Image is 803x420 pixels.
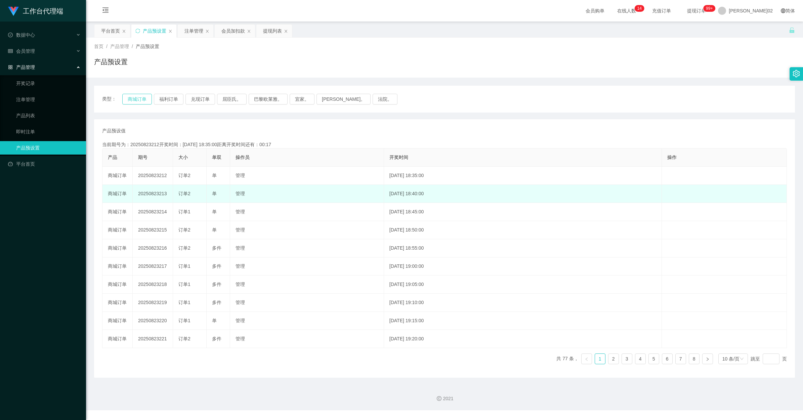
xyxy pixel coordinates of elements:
span: 订单2 [178,191,191,196]
i: 图标： check-circle-o [8,33,13,37]
h1: 产品预设置 [94,57,128,67]
span: 多件 [212,245,221,251]
a: 开奖记录 [16,77,81,90]
li: 8 [689,353,700,364]
td: 20250823218 [133,276,173,294]
i: 图标： table [8,49,13,53]
font: 产品管理 [16,65,35,70]
td: [DATE] 18:45:00 [384,203,662,221]
td: 管理 [230,185,384,203]
a: 7 [676,354,686,364]
a: 8 [689,354,699,364]
a: 2 [608,354,619,364]
span: 单 [212,191,217,196]
span: 类型： [102,94,122,104]
span: 订单2 [178,336,191,341]
i: 图标： 版权所有 [437,396,441,401]
td: 商城订单 [102,312,133,330]
i: 图标： menu-fold [94,0,117,22]
span: 单 [212,318,217,323]
img: logo.9652507e.png [8,7,19,16]
i: 图标： 关闭 [205,29,209,33]
span: 大小 [178,155,188,160]
td: 商城订单 [102,294,133,312]
td: 20250823216 [133,239,173,257]
span: 开奖时间 [389,155,408,160]
font: 充值订单 [652,8,671,13]
span: 产品 [108,155,117,160]
td: [DATE] 18:50:00 [384,221,662,239]
td: 商城订单 [102,203,133,221]
span: 产品管理 [110,44,129,49]
i: 图标： 解锁 [789,27,795,33]
td: 20250823213 [133,185,173,203]
td: [DATE] 18:40:00 [384,185,662,203]
td: 商城订单 [102,167,133,185]
li: 3 [622,353,632,364]
font: 2021 [443,396,453,401]
td: 商城订单 [102,185,133,203]
span: 订单2 [178,173,191,178]
i: 图标： global [781,8,786,13]
span: / [132,44,133,49]
font: 会员管理 [16,48,35,54]
td: 管理 [230,221,384,239]
a: 工作台代理端 [8,8,63,13]
td: 20250823219 [133,294,173,312]
td: 管理 [230,257,384,276]
i: 图标： 关闭 [247,29,251,33]
a: 1 [595,354,605,364]
a: 6 [662,354,672,364]
span: 订单1 [178,209,191,214]
a: 产品预设置 [16,141,81,155]
a: 图标： 仪表板平台首页 [8,157,81,171]
td: 管理 [230,203,384,221]
li: 下一页 [702,353,713,364]
sup: 14 [635,5,644,12]
a: 3 [622,354,632,364]
li: 5 [648,353,659,364]
font: 数据中心 [16,32,35,38]
td: 20250823217 [133,257,173,276]
td: 管理 [230,167,384,185]
td: [DATE] 19:00:00 [384,257,662,276]
button: 商城订单 [122,94,152,104]
button: 巴黎欧莱雅。 [249,94,288,104]
td: 管理 [230,312,384,330]
p: 4 [639,5,642,12]
span: 订单2 [178,245,191,251]
div: 注单管理 [184,25,203,37]
td: [DATE] 19:15:00 [384,312,662,330]
a: 5 [649,354,659,364]
td: 商城订单 [102,330,133,348]
span: 订单1 [178,318,191,323]
span: 多件 [212,263,221,269]
p: 1 [637,5,640,12]
td: 管理 [230,239,384,257]
li: 4 [635,353,646,364]
span: 多件 [212,282,221,287]
td: 20250823220 [133,312,173,330]
font: 提现订单 [687,8,706,13]
button: [PERSON_NAME]。 [316,94,371,104]
td: [DATE] 18:55:00 [384,239,662,257]
i: 图标：左 [585,357,589,361]
i: 图标： 向下 [740,357,744,362]
i: 图标： 关闭 [122,29,126,33]
a: 4 [635,354,645,364]
td: [DATE] 19:05:00 [384,276,662,294]
td: 商城订单 [102,221,133,239]
td: 20250823212 [133,167,173,185]
i: 图标： 设置 [793,70,800,77]
td: [DATE] 19:10:00 [384,294,662,312]
div: 会员加扣款 [221,25,245,37]
span: 首页 [94,44,103,49]
td: 管理 [230,276,384,294]
span: 订单1 [178,282,191,287]
div: 平台首页 [101,25,120,37]
li: 7 [675,353,686,364]
button: 福利订单 [154,94,183,104]
td: [DATE] 19:20:00 [384,330,662,348]
span: 产品预设值 [102,127,126,134]
span: 单 [212,173,217,178]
